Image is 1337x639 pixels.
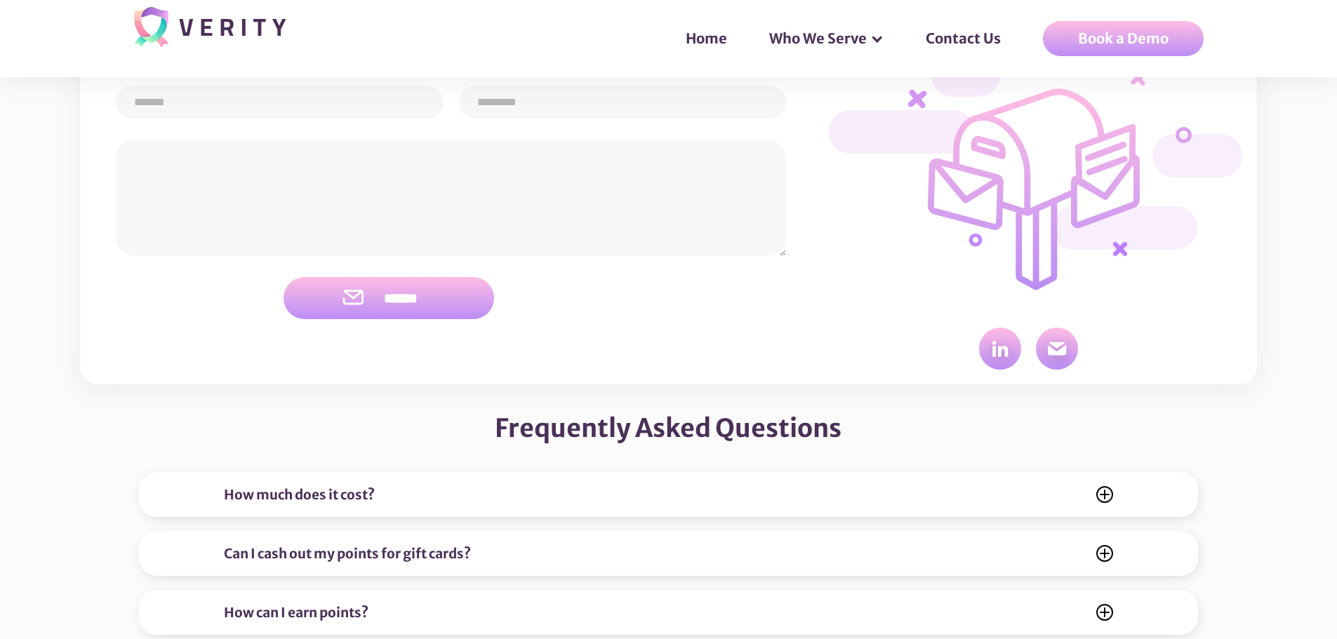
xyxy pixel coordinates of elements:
a: Book a Demo [1043,21,1204,56]
div: Contact Us [898,4,1043,74]
div: Who We Serve [769,32,867,46]
form: Verity Email [116,32,787,319]
div: Can I cash out my points for gift cards? [224,546,471,560]
div: How can I earn points? [224,605,368,619]
div: Book a Demo [1078,30,1169,47]
a: Contact Us [912,18,1029,60]
div: How much does it cost? [224,487,375,502]
div: Who We Serve [755,18,898,60]
a: Home [672,18,755,60]
div: Frequently Asked Questions [495,384,842,472]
